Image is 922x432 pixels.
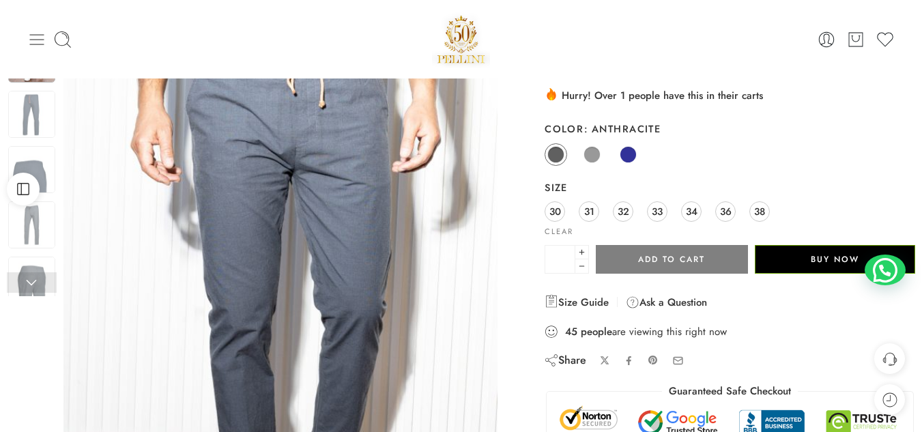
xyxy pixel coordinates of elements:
[545,87,915,103] div: Hurry! Over 1 people have this in their carts
[8,146,55,193] img: 1828ebd283e64d7085fba1ed6913b38f-Original-scaled-1.jpeg
[596,245,747,274] button: Add to cart
[613,201,633,222] a: 32
[626,294,707,311] a: Ask a Question
[647,201,667,222] a: 33
[545,181,915,195] label: Size
[715,201,736,222] a: 36
[681,201,702,222] a: 34
[549,202,561,220] span: 30
[662,384,798,399] legend: Guaranteed Safe Checkout
[579,201,599,222] a: 31
[565,325,577,339] strong: 45
[545,294,609,311] a: Size Guide
[545,228,573,235] a: Clear options
[432,10,491,68] img: Pellini
[672,355,684,366] a: Email to your friends
[545,353,586,368] div: Share
[545,245,575,274] input: Product quantity
[581,325,612,339] strong: people
[817,30,836,49] a: Login / Register
[584,202,594,220] span: 31
[686,202,697,220] span: 34
[8,91,55,138] img: 1828ebd283e64d7085fba1ed6913b38f-Original-scaled-1.jpeg
[618,202,629,220] span: 32
[545,201,565,222] a: 30
[432,10,491,68] a: Pellini -
[600,356,610,366] a: Share on X
[545,324,915,339] div: are viewing this right now
[648,355,659,366] a: Pin on Pinterest
[754,202,765,220] span: 38
[652,202,663,220] span: 33
[749,201,770,222] a: 38
[876,30,895,49] a: Wishlist
[720,202,732,220] span: 36
[846,30,865,49] a: Cart
[755,245,915,274] button: Buy Now
[624,356,634,366] a: Share on Facebook
[545,122,915,136] label: Color
[584,121,661,136] span: Anthracite
[8,257,55,304] img: 1828ebd283e64d7085fba1ed6913b38f-Original-scaled-1.jpeg
[8,201,55,248] img: 1828ebd283e64d7085fba1ed6913b38f-Original-scaled-1.jpeg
